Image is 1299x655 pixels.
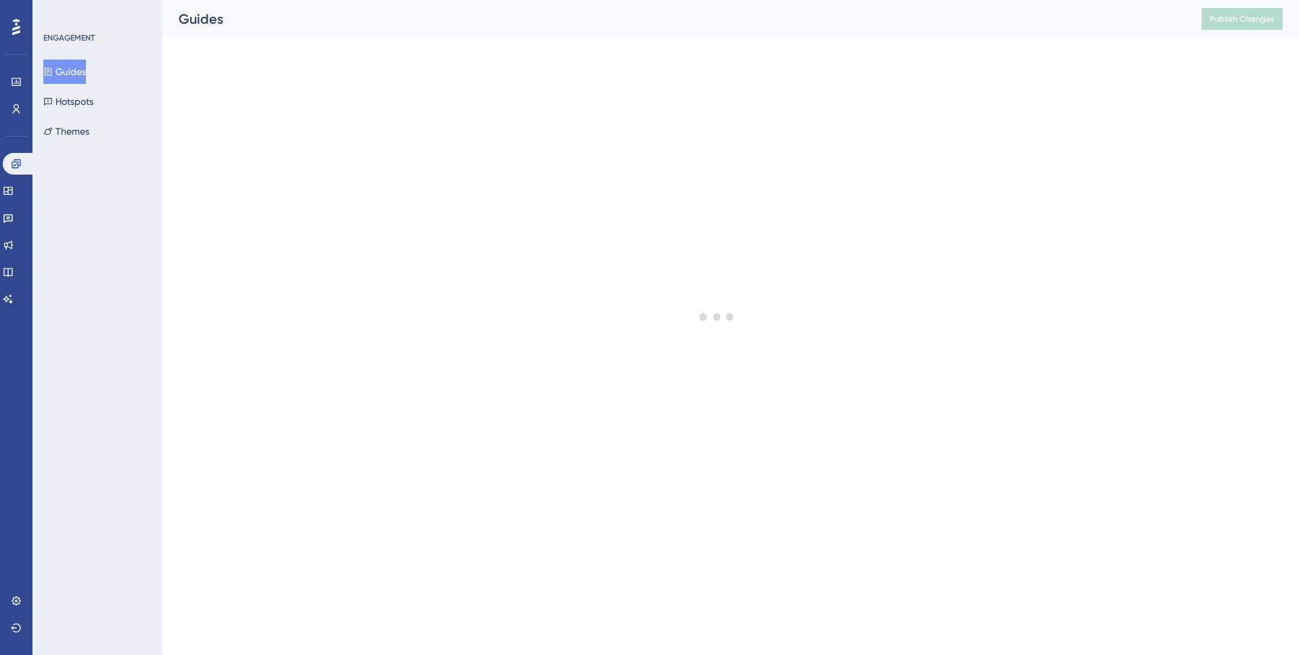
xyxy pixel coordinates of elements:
[43,32,95,43] div: ENGAGEMENT
[179,9,1168,28] div: Guides
[1202,8,1283,30] button: Publish Changes
[43,119,89,143] button: Themes
[43,60,86,84] button: Guides
[43,89,93,114] button: Hotspots
[1210,14,1275,24] span: Publish Changes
